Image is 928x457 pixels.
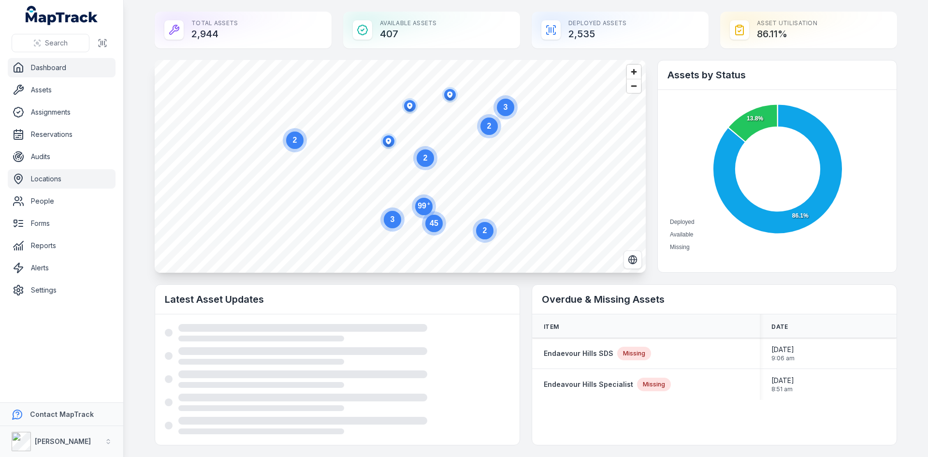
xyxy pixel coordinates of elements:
span: Deployed [670,219,695,225]
h2: Latest Asset Updates [165,293,510,306]
h2: Overdue & Missing Assets [542,293,887,306]
text: 2 [487,122,492,130]
a: Forms [8,214,116,233]
span: Date [771,323,788,331]
text: 2 [423,154,428,162]
h2: Assets by Status [667,68,887,82]
button: Switch to Satellite View [623,251,642,269]
time: 8/1/2025, 9:06:46 AM [771,345,795,362]
span: [DATE] [771,376,794,385]
a: People [8,192,116,211]
a: Assignments [8,103,116,122]
span: Item [544,323,559,331]
span: Missing [670,244,690,251]
text: 2 [293,136,297,144]
a: MapTrack [26,6,98,25]
button: Zoom out [627,79,641,93]
canvas: Map [155,60,646,273]
a: Alerts [8,258,116,278]
text: 99 [418,201,430,210]
strong: Contact MapTrack [30,410,94,418]
button: Search [12,34,89,52]
time: 8/1/2025, 8:51:18 AM [771,376,794,393]
a: Dashboard [8,58,116,77]
button: Zoom in [627,65,641,79]
div: Missing [617,347,651,360]
span: 8:51 am [771,385,794,393]
span: [DATE] [771,345,795,354]
span: 9:06 am [771,354,795,362]
a: Endeavour Hills Specialist [544,380,633,389]
div: Missing [637,378,671,391]
a: Endaevour Hills SDS [544,349,613,358]
strong: [PERSON_NAME] [35,437,91,445]
a: Reports [8,236,116,255]
a: Assets [8,80,116,100]
a: Locations [8,169,116,189]
text: 45 [430,219,438,227]
a: Reservations [8,125,116,144]
a: Audits [8,147,116,166]
span: Available [670,231,693,238]
a: Settings [8,280,116,300]
text: 3 [504,103,508,111]
tspan: + [427,201,430,206]
text: 2 [483,226,487,235]
span: Search [45,38,68,48]
text: 3 [391,215,395,223]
